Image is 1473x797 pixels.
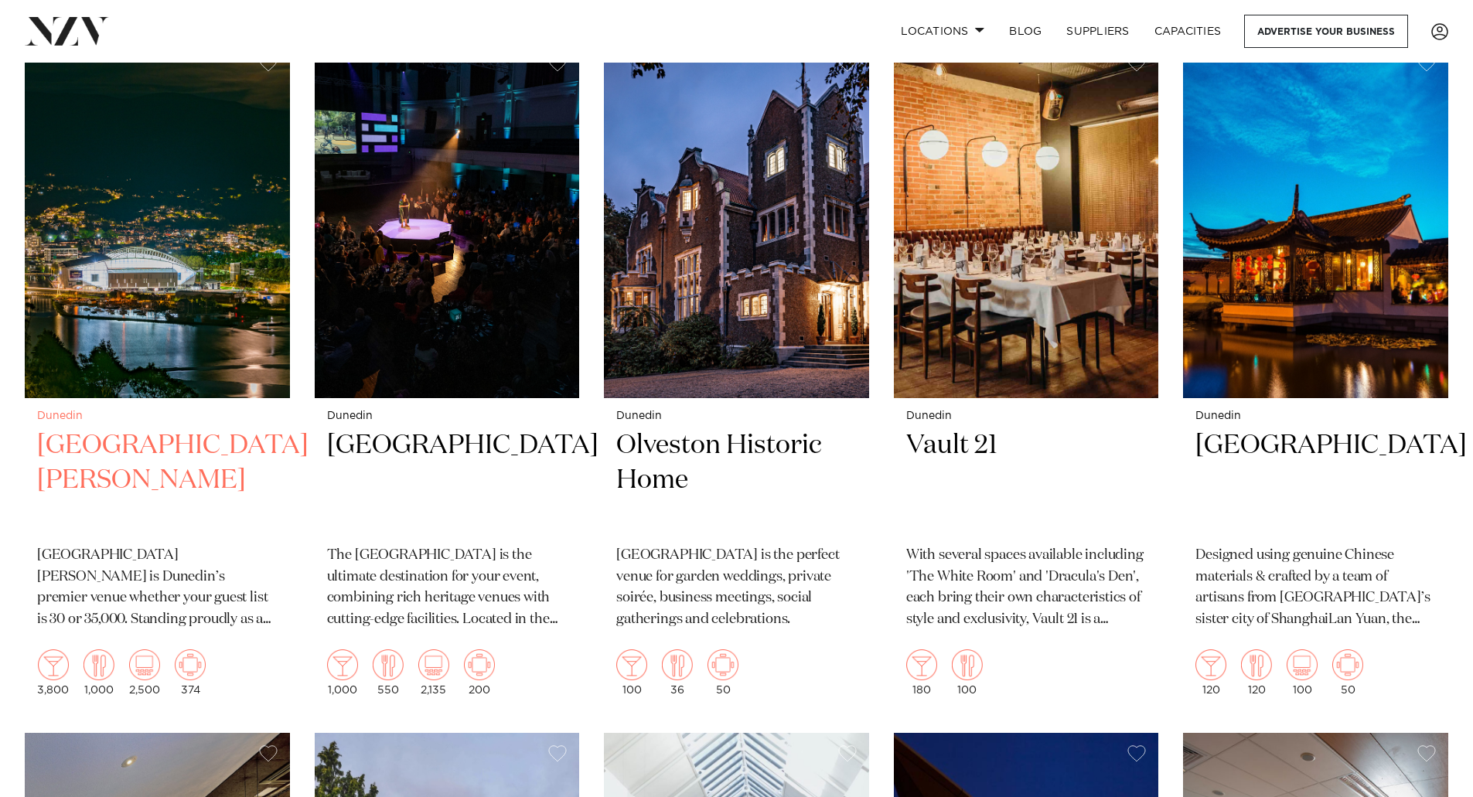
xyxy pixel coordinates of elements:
div: 50 [708,649,738,696]
small: Dunedin [327,410,568,422]
div: 1,000 [327,649,358,696]
a: Dunedin [GEOGRAPHIC_DATA] Designed using genuine Chinese materials & crafted by a team of artisan... [1183,43,1448,708]
h2: [GEOGRAPHIC_DATA] [327,428,568,533]
img: cocktail.png [906,649,937,680]
img: theatre.png [1287,649,1318,680]
div: 180 [906,649,937,696]
a: Capacities [1142,15,1234,48]
p: [GEOGRAPHIC_DATA] is the perfect venue for garden weddings, private soirée, business meetings, so... [616,545,857,632]
div: 2,135 [418,649,449,696]
div: 120 [1241,649,1272,696]
div: 100 [616,649,647,696]
div: 100 [1287,649,1318,696]
img: cocktail.png [38,649,69,680]
img: cocktail.png [1195,649,1226,680]
div: 50 [1332,649,1363,696]
div: 374 [175,649,206,696]
div: 36 [662,649,693,696]
img: theatre.png [418,649,449,680]
p: [GEOGRAPHIC_DATA][PERSON_NAME] is Dunedin’s premier venue whether your guest list is 30 or 35,000... [37,545,278,632]
img: cocktail.png [327,649,358,680]
p: With several spaces available including 'The White Room' and 'Dracula's Den', each bring their ow... [906,545,1147,632]
img: dining.png [1241,649,1272,680]
a: SUPPLIERS [1054,15,1141,48]
div: 2,500 [129,649,160,696]
h2: [GEOGRAPHIC_DATA] [1195,428,1436,533]
p: Designed using genuine Chinese materials & crafted by a team of artisans from [GEOGRAPHIC_DATA]’s... [1195,545,1436,632]
img: meeting.png [464,649,495,680]
a: BLOG [997,15,1054,48]
a: Locations [888,15,997,48]
div: 200 [464,649,495,696]
h2: Vault 21 [906,428,1147,533]
small: Dunedin [1195,410,1436,422]
img: theatre.png [129,649,160,680]
h2: Olveston Historic Home [616,428,857,533]
a: Dunedin [GEOGRAPHIC_DATA][PERSON_NAME] [GEOGRAPHIC_DATA][PERSON_NAME] is Dunedin’s premier venue ... [25,43,290,708]
small: Dunedin [37,410,278,422]
img: cocktail.png [616,649,647,680]
img: dining.png [84,649,114,680]
small: Dunedin [616,410,857,422]
img: nzv-logo.png [25,17,109,45]
a: Dunedin Olveston Historic Home [GEOGRAPHIC_DATA] is the perfect venue for garden weddings, privat... [604,43,869,708]
img: dining.png [952,649,983,680]
div: 120 [1195,649,1226,696]
img: dining.png [662,649,693,680]
a: Dunedin [GEOGRAPHIC_DATA] The [GEOGRAPHIC_DATA] is the ultimate destination for your event, combi... [315,43,580,708]
div: 100 [952,649,983,696]
div: 3,800 [37,649,69,696]
a: Advertise your business [1244,15,1408,48]
a: Dunedin Vault 21 With several spaces available including 'The White Room' and 'Dracula's Den', ea... [894,43,1159,708]
img: meeting.png [708,649,738,680]
div: 1,000 [84,649,114,696]
img: meeting.png [175,649,206,680]
p: The [GEOGRAPHIC_DATA] is the ultimate destination for your event, combining rich heritage venues ... [327,545,568,632]
small: Dunedin [906,410,1147,422]
img: meeting.png [1332,649,1363,680]
img: dining.png [373,649,404,680]
h2: [GEOGRAPHIC_DATA][PERSON_NAME] [37,428,278,533]
div: 550 [373,649,404,696]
